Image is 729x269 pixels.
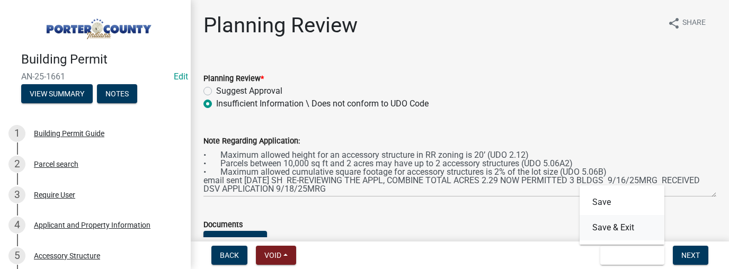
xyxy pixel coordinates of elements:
div: Require User [34,191,75,199]
button: View Summary [21,84,93,103]
img: Porter County, Indiana [21,11,174,41]
span: Next [681,251,700,259]
div: Accessory Structure [34,252,100,259]
label: Suggest Approval [216,85,282,97]
button: Notes [97,84,137,103]
a: Edit [174,71,188,82]
div: 5 [8,247,25,264]
span: Save & Exit [609,251,650,259]
wm-modal-confirm: Edit Application Number [174,71,188,82]
span: AN-25-1661 [21,71,170,82]
div: 1 [8,125,25,142]
div: Building Permit Guide [34,130,104,137]
button: Back [211,246,247,265]
button: Save & Exit [600,246,664,265]
button: shareShare [659,13,714,33]
label: Insufficient Information \ Does not conform to UDO Code [216,97,429,110]
div: 3 [8,186,25,203]
div: Save & Exit [580,185,664,245]
span: Void [264,251,281,259]
h4: Building Permit [21,52,182,67]
button: Next [673,246,708,265]
span: Back [220,251,239,259]
button: Save [580,190,664,215]
div: 2 [8,156,25,173]
wm-modal-confirm: Notes [97,90,137,98]
button: Save & Exit [580,215,664,240]
div: 4 [8,217,25,234]
wm-modal-confirm: Summary [21,90,93,98]
button: Select files [203,231,267,250]
div: Applicant and Property Information [34,221,150,229]
i: share [668,17,680,30]
label: Note Regarding Application: [203,138,300,145]
div: Parcel search [34,160,78,168]
label: Planning Review [203,75,264,83]
button: Void [256,246,296,265]
label: Documents [203,221,243,229]
h1: Planning Review [203,13,358,38]
span: Share [682,17,706,30]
